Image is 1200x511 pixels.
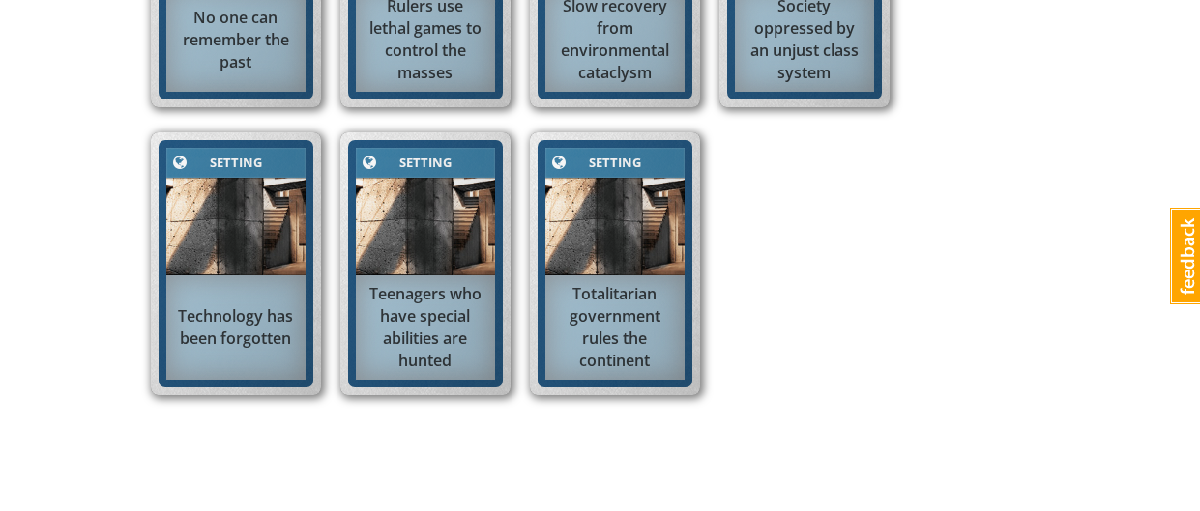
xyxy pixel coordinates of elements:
img: A modern hallway, made from concrete and fashioned with strange angles. [545,178,685,275]
img: A modern hallway, made from concrete and fashioned with strange angles. [166,178,306,275]
div: Technology has been forgotten [166,296,306,359]
div: Setting [190,152,281,174]
img: A modern hallway, made from concrete and fashioned with strange angles. [356,178,495,275]
div: Totalitarian government rules the continent [545,273,685,381]
div: Setting [570,152,660,174]
div: Teenagers who have special abilities are hunted [356,273,495,381]
div: Setting [380,152,471,174]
